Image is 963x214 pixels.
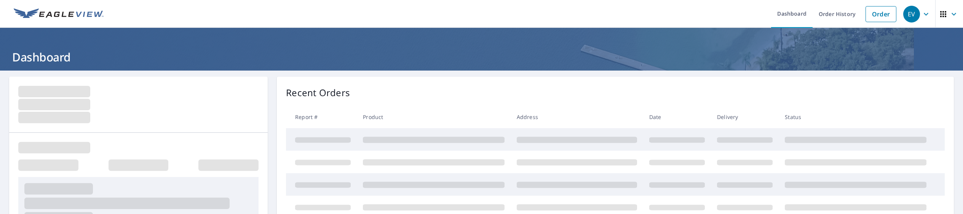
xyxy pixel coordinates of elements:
[903,6,920,23] div: EV
[866,6,896,22] a: Order
[14,8,104,20] img: EV Logo
[286,106,357,128] th: Report #
[511,106,643,128] th: Address
[9,49,954,65] h1: Dashboard
[779,106,933,128] th: Status
[711,106,779,128] th: Delivery
[286,86,350,100] p: Recent Orders
[643,106,711,128] th: Date
[357,106,511,128] th: Product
